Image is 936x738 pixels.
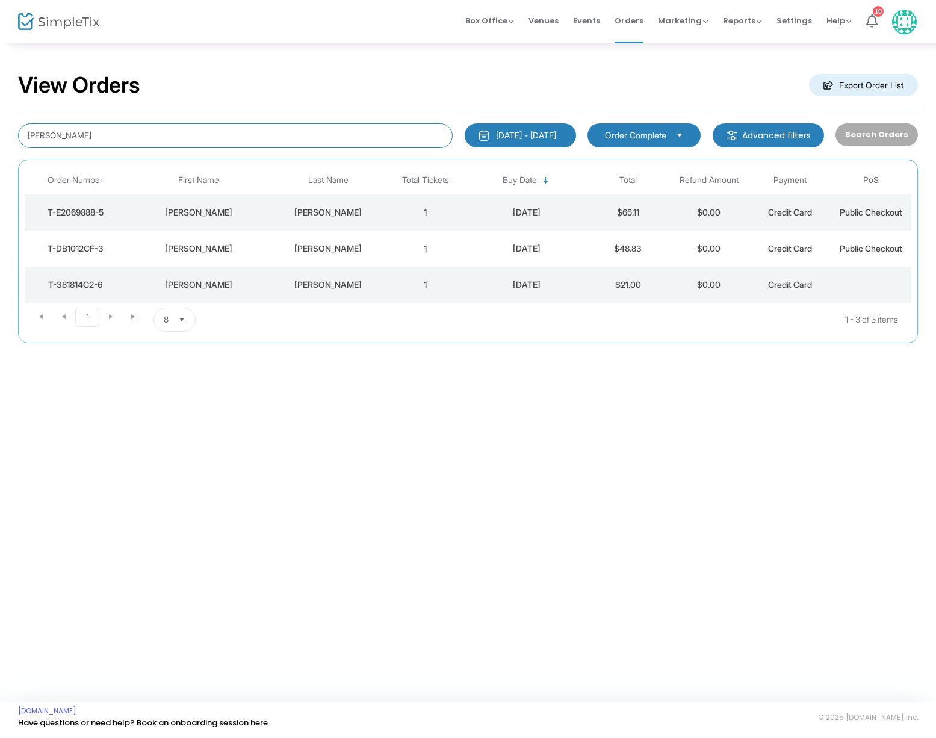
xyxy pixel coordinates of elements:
td: $0.00 [668,194,749,231]
td: 1 [385,231,466,267]
th: Total [587,166,669,194]
div: Dr. McGee [129,206,268,219]
button: Select [173,308,190,331]
m-button: Export Order List [809,74,918,96]
td: $65.11 [587,194,669,231]
span: Events [573,5,600,36]
span: Buy Date [503,175,537,185]
input: Search by name, email, phone, order number, ip address, or last 4 digits of card [18,123,453,148]
td: $48.83 [587,231,669,267]
span: 8 [164,314,169,326]
button: Select [671,129,688,142]
span: Page 1 [75,308,99,327]
div: Mcgee [274,279,382,291]
th: Refund Amount [668,166,749,194]
span: Order Number [48,175,103,185]
span: Last Name [308,175,349,185]
span: Help [826,15,852,26]
h2: View Orders [18,72,140,99]
div: 3/2/2024 [469,243,584,255]
div: Data table [25,166,911,303]
div: T-381814C2-6 [28,279,123,291]
div: T-DB1012CF-3 [28,243,123,255]
td: $0.00 [668,231,749,267]
m-button: Advanced filters [713,123,824,147]
span: Venues [528,5,559,36]
a: Have questions or need help? Book an onboarding session here [18,717,268,728]
img: filter [726,129,738,141]
span: First Name [178,175,219,185]
span: Credit Card [768,243,812,253]
span: Public Checkout [840,243,902,253]
div: 10 [873,6,884,17]
td: $0.00 [668,267,749,303]
span: Payment [773,175,807,185]
kendo-pager-info: 1 - 3 of 3 items [315,308,898,332]
img: monthly [478,129,490,141]
span: Box Office [465,15,514,26]
span: Credit Card [768,207,812,217]
span: Orders [615,5,643,36]
span: PoS [863,175,879,185]
span: © 2025 [DOMAIN_NAME] Inc. [818,713,918,722]
span: Settings [776,5,812,36]
div: Dr. McGee [129,243,268,255]
span: Reports [723,15,762,26]
span: Public Checkout [840,207,902,217]
div: T-E2069888-5 [28,206,123,219]
td: 1 [385,194,466,231]
th: Total Tickets [385,166,466,194]
div: Steffes [274,243,382,255]
td: $21.00 [587,267,669,303]
span: Order Complete [605,129,666,141]
td: 1 [385,267,466,303]
div: Maddie [129,279,268,291]
div: 1/19/2018 [469,279,584,291]
div: 5/8/2025 [469,206,584,219]
span: Marketing [658,15,708,26]
button: [DATE] - [DATE] [465,123,576,147]
span: Credit Card [768,279,812,290]
div: [DATE] - [DATE] [496,129,556,141]
div: Steffes [274,206,382,219]
a: [DOMAIN_NAME] [18,706,76,716]
span: Sortable [541,176,551,185]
